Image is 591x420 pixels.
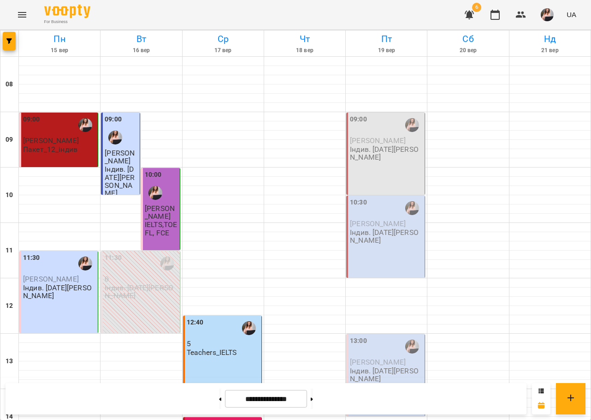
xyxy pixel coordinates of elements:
img: Коляда Юлія Алішерівна [78,257,92,270]
label: 10:30 [350,198,367,208]
p: Teachers_IELTS [187,348,237,356]
span: UA [567,10,576,19]
label: 12:40 [187,318,204,328]
p: Індив. [DATE][PERSON_NAME] [350,228,423,245]
h6: Чт [266,32,344,46]
span: 6 [472,3,481,12]
label: 09:00 [350,114,367,125]
span: [PERSON_NAME] [23,275,79,283]
h6: 19 вер [347,46,426,55]
span: [PERSON_NAME] [350,136,406,145]
p: 5 [187,340,260,348]
h6: 15 вер [20,46,99,55]
button: Menu [11,4,33,26]
img: Коляда Юлія Алішерівна [108,131,122,144]
p: Пакет_12_індив [23,145,77,153]
img: Коляда Юлія Алішерівна [148,186,162,200]
img: Коляда Юлія Алішерівна [78,118,92,132]
img: Коляда Юлія Алішерівна [405,340,419,354]
h6: Сб [429,32,507,46]
p: 0 [105,275,177,283]
h6: 16 вер [102,46,180,55]
img: Voopty Logo [44,5,90,18]
h6: 08 [6,79,13,90]
img: ee17c4d82a51a8e023162b2770f32a64.jpg [541,8,554,21]
h6: Вт [102,32,180,46]
h6: 13 [6,356,13,366]
button: UA [563,6,580,23]
h6: 21 вер [511,46,589,55]
h6: Пн [20,32,99,46]
span: [PERSON_NAME] [105,149,135,165]
span: [PERSON_NAME] [23,136,79,145]
h6: Ср [184,32,262,46]
label: 10:00 [145,170,162,180]
h6: 10 [6,190,13,200]
p: Індив. [DATE][PERSON_NAME] [105,165,138,197]
img: Коляда Юлія Алішерівна [242,321,256,335]
label: 09:00 [105,114,122,125]
p: Індив. [DATE][PERSON_NAME] [23,284,96,300]
h6: Пт [347,32,426,46]
h6: 18 вер [266,46,344,55]
p: Індив. [DATE][PERSON_NAME] [105,284,177,300]
span: [PERSON_NAME] [145,204,175,221]
span: [PERSON_NAME] [350,358,406,366]
h6: Нд [511,32,589,46]
p: IELTS,TOEFL, FCE [145,221,178,237]
label: 11:30 [23,253,40,263]
label: 09:00 [23,114,40,125]
span: [PERSON_NAME] [350,219,406,228]
label: 11:30 [105,253,122,263]
p: Індив. [DATE][PERSON_NAME] [350,367,423,383]
h6: 12 [6,301,13,311]
img: Коляда Юлія Алішерівна [160,257,174,270]
h6: 17 вер [184,46,262,55]
span: For Business [44,19,90,25]
img: Коляда Юлія Алішерівна [405,118,419,132]
label: 13:00 [350,336,367,346]
img: Коляда Юлія Алішерівна [405,201,419,215]
h6: 11 [6,246,13,256]
h6: 09 [6,135,13,145]
h6: 20 вер [429,46,507,55]
p: Індив. [DATE][PERSON_NAME] [350,145,423,162]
